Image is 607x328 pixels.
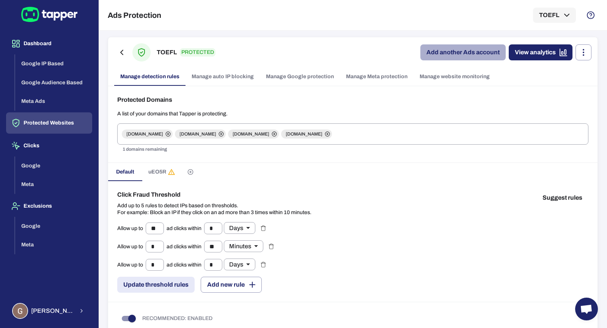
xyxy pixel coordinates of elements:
[575,298,598,320] div: Open chat
[122,131,168,137] span: [DOMAIN_NAME]
[6,33,92,54] button: Dashboard
[123,146,583,153] p: 1 domains remaining
[6,112,92,134] button: Protected Websites
[122,129,173,139] div: [DOMAIN_NAME]
[31,307,74,315] span: [PERSON_NAME] Lebelle
[15,162,92,168] a: Google
[15,217,92,236] button: Google
[13,304,27,318] img: Guillaume Lebelle
[15,60,92,66] a: Google IP Based
[260,68,340,86] a: Manage Google protection
[157,48,177,57] h6: TOEFL
[15,241,92,248] a: Meta
[224,240,263,252] div: Minutes
[142,315,212,322] p: RECOMMENDED: ENABLED
[108,11,161,20] h5: Ads Protection
[186,68,260,86] a: Manage auto IP blocking
[6,40,92,46] a: Dashboard
[15,222,92,229] a: Google
[117,95,588,104] h6: Protected Domains
[15,98,92,104] a: Meta Ads
[15,73,92,92] button: Google Audience Based
[15,92,92,111] button: Meta Ads
[117,110,588,117] p: A list of your domains that Tapper is protecting.
[6,196,92,217] button: Exclusions
[175,129,226,139] div: [DOMAIN_NAME]
[15,175,92,194] button: Meta
[6,135,92,156] button: Clicks
[15,79,92,85] a: Google Audience Based
[281,129,332,139] div: [DOMAIN_NAME]
[116,169,134,175] span: Default
[6,202,92,209] a: Exclusions
[414,68,496,86] a: Manage website monitoring
[117,277,195,293] button: Update threshold rules
[228,131,274,137] span: [DOMAIN_NAME]
[117,190,311,199] h6: Click Fraud Threshold
[224,259,255,270] div: Days
[148,168,175,176] span: uEO5R
[15,235,92,254] button: Meta
[6,119,92,126] a: Protected Websites
[281,131,327,137] span: [DOMAIN_NAME]
[117,222,255,234] div: Allow up to ad clicks within
[6,142,92,148] a: Clicks
[536,190,588,205] button: Suggest rules
[201,277,262,293] button: Add new rule
[340,68,414,86] a: Manage Meta protection
[114,68,186,86] a: Manage detection rules
[181,163,200,181] button: Create custom rules
[533,8,576,23] button: TOEFL
[180,48,215,57] p: PROTECTED
[228,129,279,139] div: [DOMAIN_NAME]
[15,156,92,175] button: Google
[117,240,263,252] div: Allow up to ad clicks within
[175,131,221,137] span: [DOMAIN_NAME]
[6,300,92,322] button: Guillaume Lebelle[PERSON_NAME] Lebelle
[224,222,255,234] div: Days
[509,44,572,60] a: View analytics
[117,259,255,271] div: Allow up to ad clicks within
[168,168,175,176] svg: Rule set is not assigned to any campaigns, ad accounts or marketing platforms
[117,202,311,216] p: Add up to 5 rules to detect IPs based on thresholds. For example: Block an IP if they click on an...
[15,181,92,187] a: Meta
[15,54,92,73] button: Google IP Based
[420,44,506,60] a: Add another Ads account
